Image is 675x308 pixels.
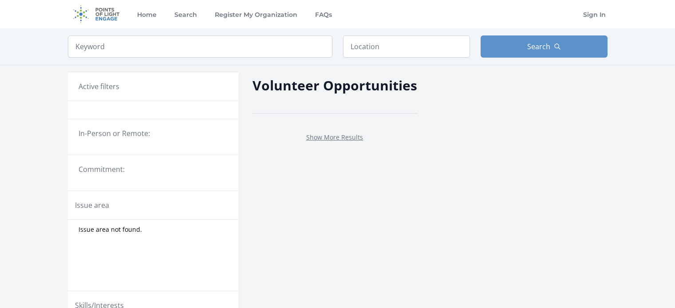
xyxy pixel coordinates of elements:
span: Search [527,41,550,52]
a: Show More Results [306,133,363,141]
h2: Volunteer Opportunities [253,75,417,95]
legend: Commitment: [79,164,228,175]
h3: Active filters [79,81,119,92]
legend: Issue area [75,200,109,211]
button: Search [481,35,608,58]
input: Location [343,35,470,58]
span: Issue area not found. [79,225,142,234]
input: Keyword [68,35,332,58]
legend: In-Person or Remote: [79,128,228,139]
